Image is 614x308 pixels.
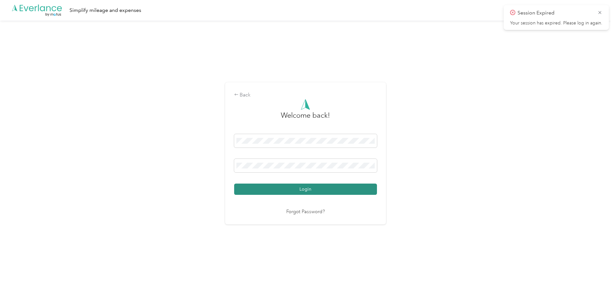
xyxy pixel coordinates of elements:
p: Your session has expired. Please log in again. [510,20,602,26]
p: Session Expired [518,9,593,17]
iframe: Everlance-gr Chat Button Frame [578,272,614,308]
a: Forgot Password? [286,208,325,216]
button: Login [234,184,377,195]
h3: greeting [281,110,330,127]
div: Simplify mileage and expenses [69,6,141,14]
div: Back [234,91,377,99]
